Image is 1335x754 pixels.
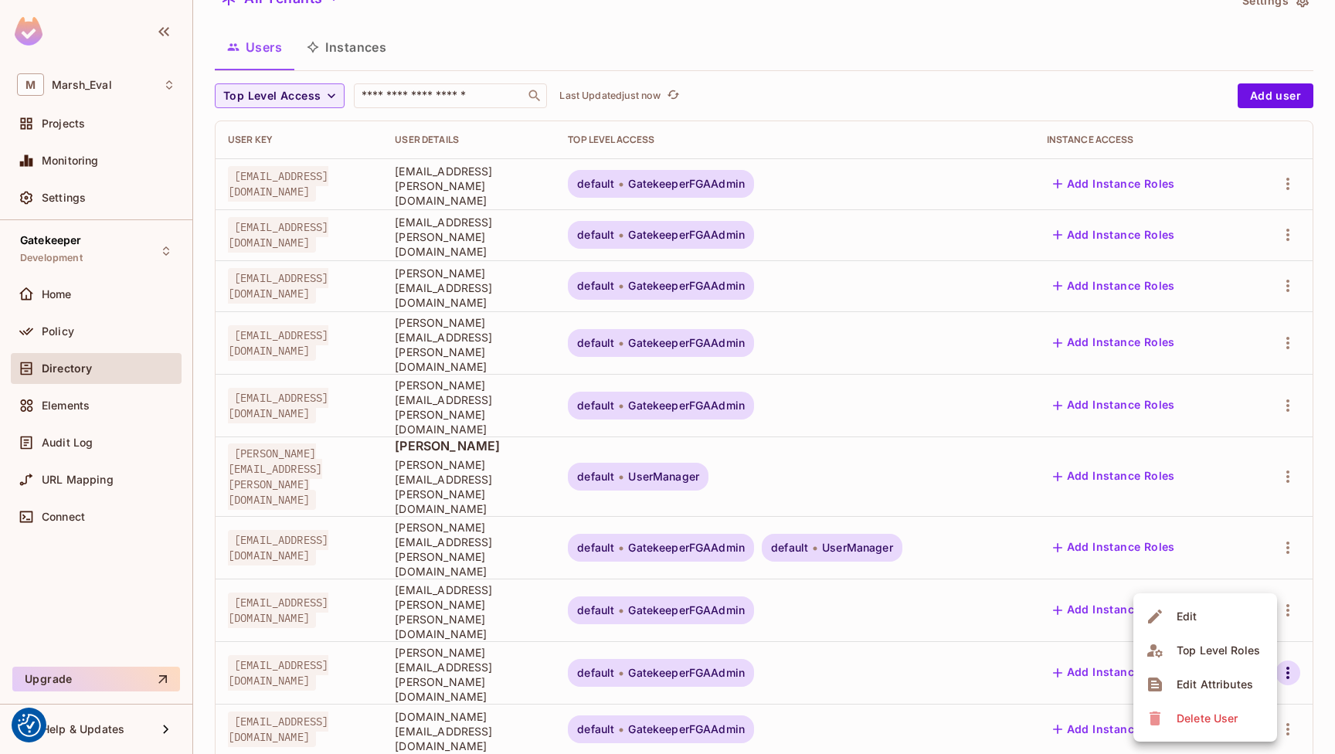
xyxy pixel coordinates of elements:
div: Top Level Roles [1177,643,1260,658]
div: Delete User [1177,711,1238,726]
div: Edit [1177,609,1197,624]
img: Revisit consent button [18,714,41,737]
div: Edit Attributes [1177,677,1253,692]
button: Consent Preferences [18,714,41,737]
